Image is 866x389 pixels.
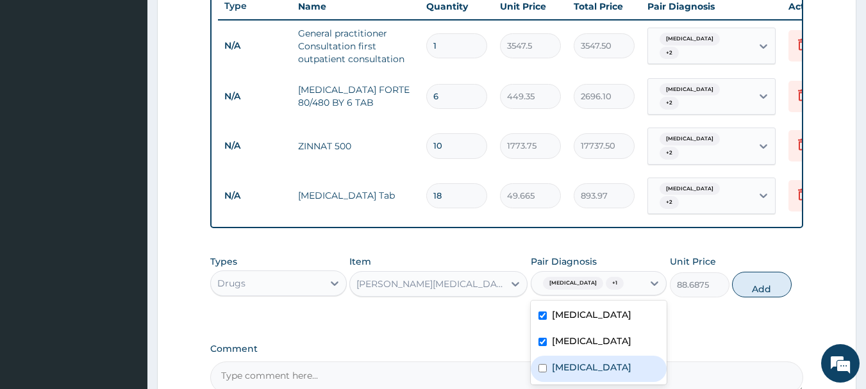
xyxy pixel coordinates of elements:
label: Item [349,255,371,268]
td: ZINNAT 500 [292,133,420,159]
label: Unit Price [670,255,716,268]
label: [MEDICAL_DATA] [552,335,631,347]
td: N/A [218,34,292,58]
td: [MEDICAL_DATA] Tab [292,183,420,208]
span: [MEDICAL_DATA] [660,83,720,96]
label: [MEDICAL_DATA] [552,361,631,374]
span: + 2 [660,47,679,60]
textarea: Type your message and hit 'Enter' [6,256,244,301]
img: d_794563401_company_1708531726252_794563401 [24,64,52,96]
div: Minimize live chat window [210,6,241,37]
div: Drugs [217,277,246,290]
td: N/A [218,85,292,108]
td: General practitioner Consultation first outpatient consultation [292,21,420,72]
span: + 2 [660,147,679,160]
span: [MEDICAL_DATA] [660,33,720,46]
span: + 2 [660,97,679,110]
span: We're online! [74,114,177,244]
button: Add [732,272,792,297]
span: [MEDICAL_DATA] [543,277,603,290]
label: [MEDICAL_DATA] [552,308,631,321]
td: N/A [218,134,292,158]
td: N/A [218,184,292,208]
span: [MEDICAL_DATA] [660,183,720,195]
span: + 2 [660,196,679,209]
label: Comment [210,343,804,354]
div: Chat with us now [67,72,215,88]
span: [MEDICAL_DATA] [660,133,720,145]
td: [MEDICAL_DATA] FORTE 80/480 BY 6 TAB [292,77,420,115]
div: [PERSON_NAME][MEDICAL_DATA] 10mg [356,277,505,290]
span: + 1 [606,277,624,290]
label: Types [210,256,237,267]
label: Pair Diagnosis [531,255,597,268]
